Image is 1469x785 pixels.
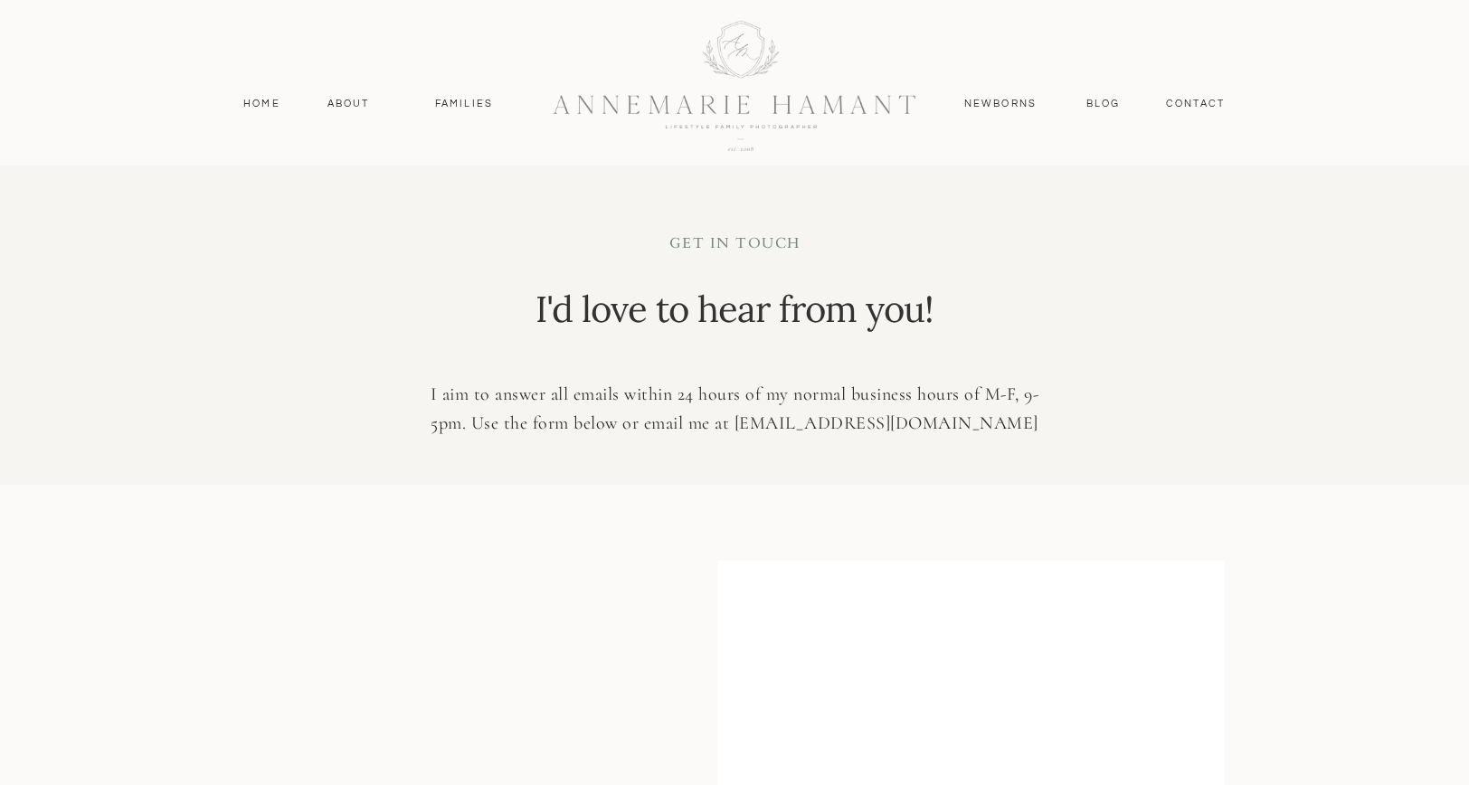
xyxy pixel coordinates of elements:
[957,96,1044,112] a: Newborns
[537,233,933,259] p: get in touch
[423,96,505,112] a: Families
[235,96,289,112] a: Home
[531,284,938,353] p: I'd love to hear from you!
[322,96,374,112] a: About
[1156,96,1235,112] a: contact
[1082,96,1124,112] a: Blog
[413,380,1056,439] p: I aim to answer all emails within 24 hours of my normal business hours of M-F, 9-5pm. Use the for...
